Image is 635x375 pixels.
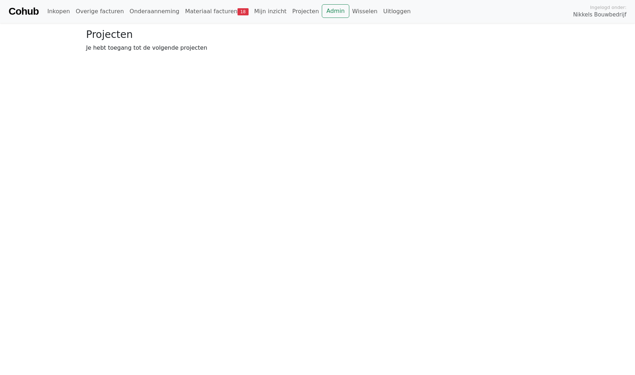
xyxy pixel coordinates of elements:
[9,3,39,20] a: Cohub
[349,4,380,19] a: Wisselen
[322,4,349,18] a: Admin
[237,8,249,15] span: 18
[86,44,549,52] p: Je hebt toegang tot de volgende projecten
[251,4,290,19] a: Mijn inzicht
[590,4,626,11] span: Ingelogd onder:
[573,11,626,19] span: Nikkels Bouwbedrijf
[182,4,251,19] a: Materiaal facturen18
[380,4,414,19] a: Uitloggen
[127,4,182,19] a: Onderaanneming
[44,4,72,19] a: Inkopen
[73,4,127,19] a: Overige facturen
[289,4,322,19] a: Projecten
[86,29,549,41] h3: Projecten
